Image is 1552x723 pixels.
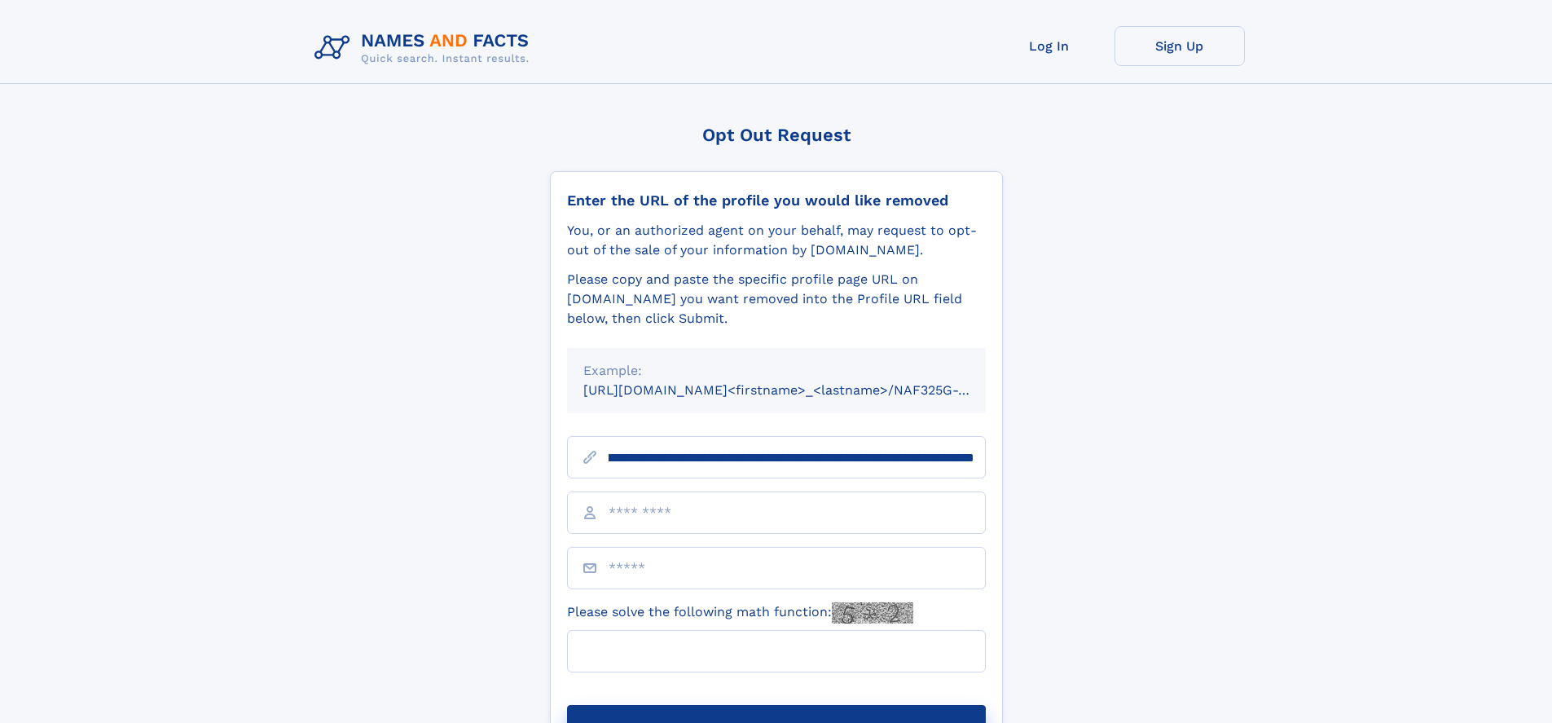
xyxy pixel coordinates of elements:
[583,361,969,381] div: Example:
[550,125,1003,145] div: Opt Out Request
[1115,26,1245,66] a: Sign Up
[583,382,1017,398] small: [URL][DOMAIN_NAME]<firstname>_<lastname>/NAF325G-xxxxxxxx
[308,26,543,70] img: Logo Names and Facts
[567,192,986,209] div: Enter the URL of the profile you would like removed
[567,270,986,328] div: Please copy and paste the specific profile page URL on [DOMAIN_NAME] you want removed into the Pr...
[984,26,1115,66] a: Log In
[567,602,913,624] label: Please solve the following math function:
[567,221,986,260] div: You, or an authorized agent on your behalf, may request to opt-out of the sale of your informatio...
